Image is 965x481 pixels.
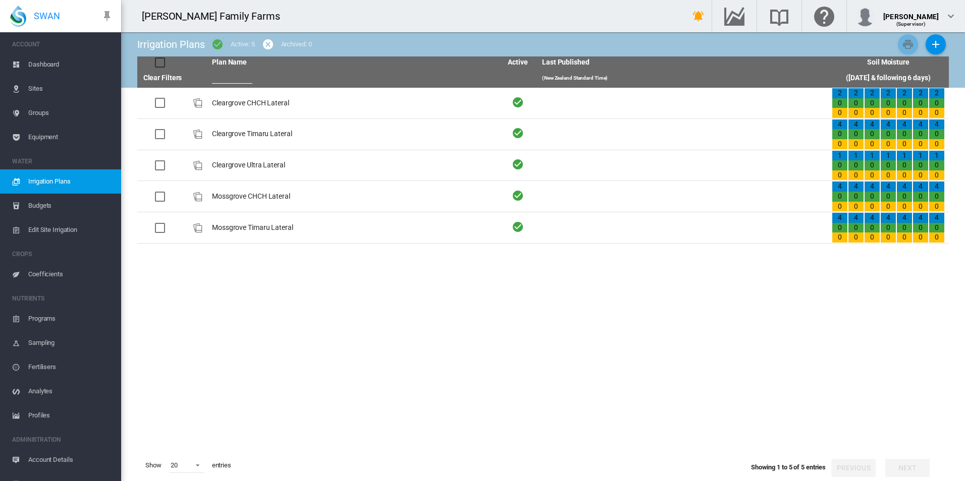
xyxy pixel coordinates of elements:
[881,151,896,161] div: 1
[848,108,864,118] div: 0
[848,139,864,149] div: 0
[848,119,864,130] div: 4
[929,192,944,202] div: 0
[832,139,847,149] div: 0
[34,10,60,22] span: SWAN
[865,108,880,118] div: 0
[208,150,498,181] td: Cleargrove Ultra Lateral
[832,182,847,192] div: 4
[865,182,880,192] div: 4
[751,463,826,471] span: Showing 1 to 5 of 5 entries
[12,246,113,262] span: CROPS
[832,170,847,181] div: 0
[192,191,204,203] div: Plan Id: 38352
[722,10,746,22] md-icon: Go to the Data Hub
[28,331,113,355] span: Sampling
[881,170,896,181] div: 0
[929,129,944,139] div: 0
[262,38,274,50] md-icon: icon-cancel
[12,36,113,52] span: ACCOUNT
[865,223,880,233] div: 0
[208,457,235,474] span: entries
[142,9,289,23] div: [PERSON_NAME] Family Farms
[538,56,828,69] th: Last Published
[897,170,912,181] div: 0
[28,262,113,286] span: Coefficients
[945,10,957,22] md-icon: icon-chevron-down
[143,74,182,82] a: Clear Filters
[192,222,204,234] div: Plan Id: 38353
[28,52,113,77] span: Dashboard
[865,160,880,170] div: 0
[832,192,847,202] div: 0
[848,202,864,212] div: 0
[831,459,876,477] button: Previous
[141,457,166,474] span: Show
[897,151,912,161] div: 1
[498,56,538,69] th: Active
[192,222,204,234] img: product-image-placeholder.png
[192,159,204,171] img: product-image-placeholder.png
[281,40,312,49] div: Archived: 0
[897,98,912,108] div: 0
[12,290,113,307] span: NUTRIENTS
[913,108,928,118] div: 0
[10,6,26,27] img: SWAN-Landscape-Logo-Colour-drop.png
[929,170,944,181] div: 0
[848,232,864,243] div: 0
[883,8,939,18] div: [PERSON_NAME]
[929,108,944,118] div: 0
[913,139,928,149] div: 0
[101,10,113,22] md-icon: icon-pin
[929,88,944,98] div: 2
[881,223,896,233] div: 0
[692,10,705,22] md-icon: icon-bell-ring
[881,192,896,202] div: 0
[865,151,880,161] div: 1
[848,170,864,181] div: 0
[28,169,113,194] span: Irrigation Plans
[832,108,847,118] div: 0
[929,223,944,233] div: 0
[208,181,498,212] td: Mossgrove CHCH Lateral
[28,355,113,379] span: Fertilisers
[828,56,949,69] th: Soil Moisture
[832,88,847,98] div: 2
[12,432,113,448] span: ADMINISTRATION
[855,6,875,26] img: profile.jpg
[832,202,847,212] div: 0
[881,182,896,192] div: 4
[929,182,944,192] div: 4
[913,119,928,130] div: 4
[208,212,498,243] td: Mossgrove Timaru Lateral
[881,232,896,243] div: 0
[231,40,254,49] div: Active: 5
[881,98,896,108] div: 0
[929,232,944,243] div: 0
[192,128,204,140] img: product-image-placeholder.png
[832,151,847,161] div: 1
[192,159,204,171] div: Plan Id: 38350
[28,77,113,101] span: Sites
[828,119,949,150] td: 4 0 0 4 0 0 4 0 0 4 0 0 4 0 0 4 0 0 4 0 0
[929,151,944,161] div: 1
[28,379,113,403] span: Analytes
[898,34,918,54] button: Print Irrigation Plans
[865,129,880,139] div: 0
[828,150,949,181] td: 1 0 0 1 0 0 1 0 0 1 0 0 1 0 0 1 0 0 1 0 0
[929,119,944,130] div: 4
[897,119,912,130] div: 4
[848,192,864,202] div: 0
[897,129,912,139] div: 0
[929,202,944,212] div: 0
[171,461,178,469] div: 20
[208,119,498,150] td: Cleargrove Timaru Lateral
[538,69,828,88] th: (New Zealand Standard Time)
[897,213,912,223] div: 4
[865,88,880,98] div: 2
[767,10,791,22] md-icon: Search the knowledge base
[913,202,928,212] div: 0
[208,88,498,118] td: Cleargrove CHCH Lateral
[865,119,880,130] div: 4
[865,98,880,108] div: 0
